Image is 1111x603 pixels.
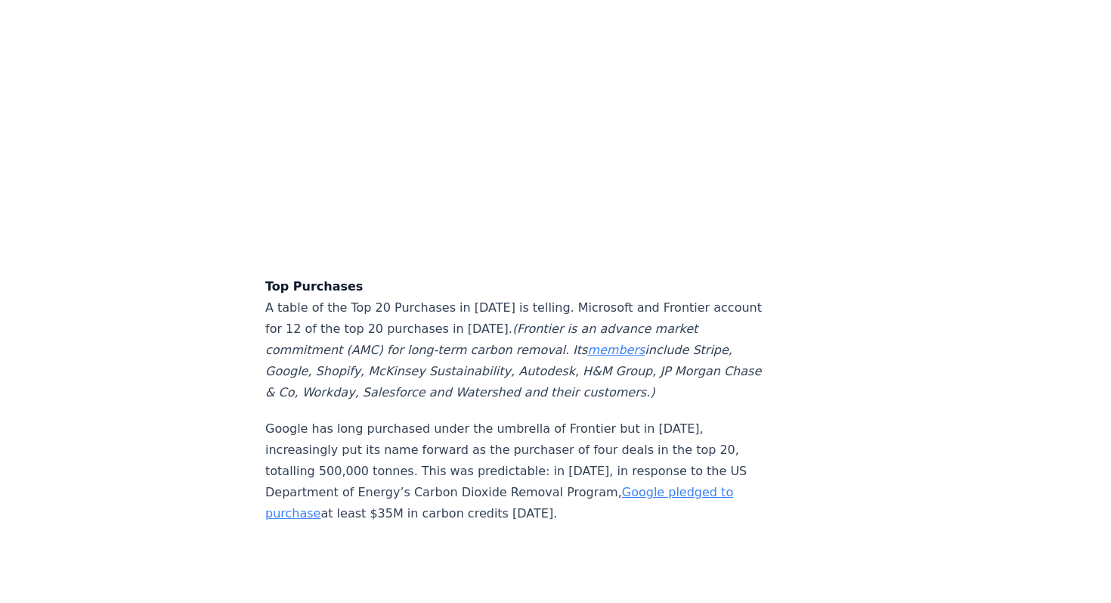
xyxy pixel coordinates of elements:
[587,343,645,357] a: members
[265,276,766,403] p: A table of the Top 20 Purchases in [DATE] is telling. Microsoft and Frontier account for 12 of th...
[265,279,363,294] strong: Top Purchases
[265,322,761,399] em: (Frontier is an advance market commitment (AMC) for long-term carbon removal. Its include Stripe,...
[265,418,766,524] p: Google has long purchased under the umbrella of Frontier but in [DATE], increasingly put its name...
